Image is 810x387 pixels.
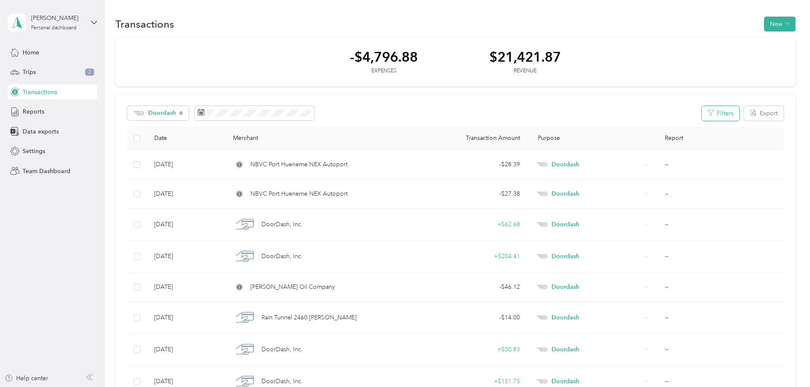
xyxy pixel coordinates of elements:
[23,127,59,136] span: Data exports
[261,313,356,322] span: Rain Tunnel 2460 [PERSON_NAME]
[658,179,783,209] td: --
[23,68,36,77] span: Trips
[23,147,45,156] span: Settings
[421,220,520,229] div: + $62.68
[658,334,783,366] td: --
[85,68,94,76] span: 2
[551,160,642,169] span: Doordash
[764,17,796,31] button: New
[115,20,174,28] h1: Transactions
[414,127,527,150] th: Transaction Amount
[551,189,642,199] span: Doordash
[147,273,226,302] td: [DATE]
[23,88,57,97] span: Transactions
[537,347,547,352] img: Legacy Icon [Doordash]
[350,49,418,64] div: -$4,796.88
[5,374,48,383] button: Help center
[702,106,739,121] button: Filters
[421,252,520,261] div: + $204.41
[658,273,783,302] td: --
[658,127,783,150] th: Report
[537,222,547,227] img: Legacy Icon [Doordash]
[31,14,84,23] div: [PERSON_NAME]
[551,220,642,229] span: Doordash
[261,377,303,386] span: DoorDash, Inc.
[658,302,783,334] td: --
[23,107,44,116] span: Reports
[421,282,520,292] div: - $46.12
[658,241,783,273] td: --
[551,313,642,322] span: Doordash
[489,67,561,75] div: Revenue
[658,150,783,179] td: --
[537,192,547,196] img: Legacy Icon [Doordash]
[421,377,520,386] div: + $151.75
[261,252,303,261] span: DoorDash, Inc.
[658,209,783,241] td: --
[421,313,520,322] div: - $14.00
[261,220,303,229] span: DoorDash, Inc.
[236,216,254,233] img: DoorDash, Inc.
[534,134,560,142] span: Purpose
[551,282,642,292] span: Doordash
[421,160,520,169] div: - $28.39
[236,341,254,359] img: DoorDash, Inc.
[236,248,254,265] img: DoorDash, Inc.
[147,302,226,334] td: [DATE]
[537,285,547,290] img: Legacy Icon [Doordash]
[23,48,39,57] span: Home
[23,167,70,176] span: Team Dashboard
[537,379,547,384] img: Legacy Icon [Doordash]
[537,254,547,259] img: Legacy Icon [Doordash]
[250,160,348,169] span: NBVC Port Hueneme NEX Autoport
[133,111,144,116] img: Legacy Icon [Doordash]
[147,209,226,241] td: [DATE]
[551,345,642,354] span: Doordash
[147,127,226,150] th: Date
[744,106,784,121] button: Export
[551,252,642,261] span: Doordash
[147,179,226,209] td: [DATE]
[551,377,642,386] span: Doordash
[762,339,810,387] iframe: Everlance-gr Chat Button Frame
[226,127,414,150] th: Merchant
[537,162,547,167] img: Legacy Icon [Doordash]
[147,334,226,366] td: [DATE]
[148,110,176,116] span: Doordash
[261,345,303,354] span: DoorDash, Inc.
[421,189,520,199] div: - $27.38
[350,67,418,75] div: Expenses
[489,49,561,64] div: $21,421.87
[250,282,335,292] span: [PERSON_NAME] Oil Company
[147,150,226,179] td: [DATE]
[31,26,77,31] div: Personal dashboard
[250,189,348,199] span: NBVC Port Hueneme NEX Autoport
[147,241,226,273] td: [DATE]
[537,316,547,320] img: Legacy Icon [Doordash]
[421,345,520,354] div: + $50.83
[236,309,254,327] img: Rain Tunnel 2460 Thompson Bl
